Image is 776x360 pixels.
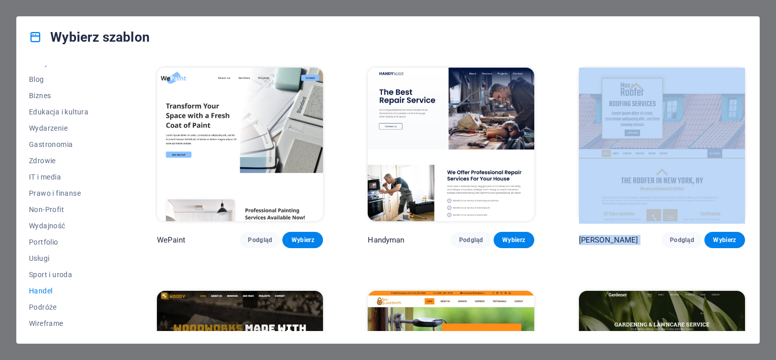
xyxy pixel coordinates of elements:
span: Usługi [29,254,112,262]
p: [PERSON_NAME] [579,235,638,245]
span: Sport i uroda [29,271,112,279]
img: Handyman [368,68,534,221]
button: Podróże [29,299,112,315]
button: Wydarzenie [29,120,112,136]
span: Blog [29,75,112,83]
button: Podgląd [662,232,702,248]
button: Zdrowie [29,153,112,169]
button: Non-Profit [29,201,112,218]
span: Zdrowie [29,157,112,165]
button: Wireframe [29,315,112,332]
button: Usługi [29,250,112,266]
img: Max Roofer [579,68,745,221]
span: Gastronomia [29,140,112,148]
button: Gastronomia [29,136,112,153]
button: IT i media [29,169,112,185]
button: Podgląd [451,232,492,248]
button: Sport i uroda [29,266,112,283]
span: Wydarzenie [29,124,112,132]
button: Podgląd [240,232,280,248]
button: Blog [29,71,112,87]
span: Podgląd [459,236,483,244]
span: Wydajność [29,222,112,230]
button: Wybierz [282,232,323,248]
span: Podgląd [248,236,272,244]
span: Handel [29,287,112,295]
button: Portfolio [29,234,112,250]
span: Biznes [29,92,112,100]
span: Podróże [29,303,112,311]
p: WePaint [157,235,185,245]
button: Wybierz [704,232,745,248]
span: Prawo i finanse [29,189,112,197]
p: Handyman [368,235,404,245]
span: Wireframe [29,319,112,327]
button: Wydajność [29,218,112,234]
span: Wybierz [502,236,526,244]
img: WePaint [157,68,323,221]
span: Edukacja i kultura [29,108,112,116]
button: Wybierz [494,232,534,248]
span: Wybierz [713,236,737,244]
span: Wybierz [290,236,315,244]
span: Podgląd [670,236,694,244]
button: Biznes [29,87,112,104]
span: IT i media [29,173,112,181]
span: Non-Profit [29,205,112,214]
h4: Wybierz szablon [29,29,150,45]
button: Handel [29,283,112,299]
button: Prawo i finanse [29,185,112,201]
button: Edukacja i kultura [29,104,112,120]
span: Portfolio [29,238,112,246]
